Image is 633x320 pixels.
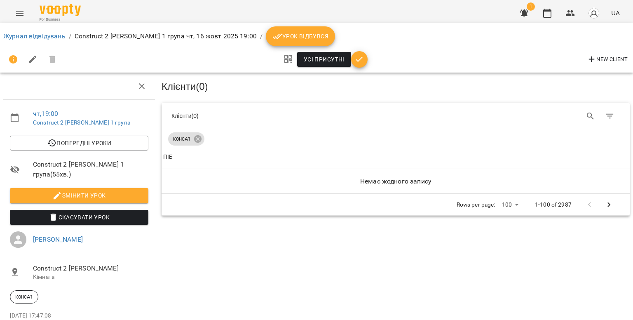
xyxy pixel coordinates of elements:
[16,212,142,222] span: Скасувати Урок
[10,3,30,23] button: Menu
[10,210,148,225] button: Скасувати Урок
[3,32,66,40] a: Журнал відвідувань
[33,160,148,179] span: Construct 2 [PERSON_NAME] 1 група ( 55 хв. )
[33,235,83,243] a: [PERSON_NAME]
[163,152,628,162] span: ПІБ
[10,290,38,304] div: консА1
[457,201,495,209] p: Rows per page:
[33,273,148,281] p: Кімната
[75,31,257,41] p: Construct 2 [PERSON_NAME] 1 група чт, 16 жовт 2025 19:00
[171,112,389,120] div: Клієнти ( 0 )
[585,53,630,66] button: New Client
[3,26,630,46] nav: breadcrumb
[163,176,628,187] h6: Немає жодного запису
[16,191,142,200] span: Змінити урок
[260,31,263,41] li: /
[527,2,535,11] span: 1
[16,138,142,148] span: Попередні уроки
[168,135,196,143] span: консА1
[40,17,81,22] span: For Business
[162,81,630,92] h3: Клієнти ( 0 )
[10,312,148,320] p: [DATE] 17:47:08
[608,5,623,21] button: UA
[499,199,522,211] div: 100
[304,54,345,64] span: Усі присутні
[10,188,148,203] button: Змінити урок
[69,31,71,41] li: /
[599,195,619,215] button: Next Page
[581,106,600,126] button: Search
[33,110,58,118] a: чт , 19:00
[272,31,328,41] span: Урок відбувся
[10,293,38,301] span: консА1
[163,152,173,162] div: Sort
[535,201,572,209] p: 1-100 of 2987
[611,9,620,17] span: UA
[33,264,148,273] span: Construct 2 [PERSON_NAME]
[168,132,204,146] div: консА1
[588,7,600,19] img: avatar_s.png
[163,152,173,162] div: ПІБ
[600,106,620,126] button: Фільтр
[33,119,130,126] a: Construct 2 [PERSON_NAME] 1 група
[40,4,81,16] img: Voopty Logo
[297,52,351,67] button: Усі присутні
[587,54,628,64] span: New Client
[162,103,630,129] div: Table Toolbar
[266,26,335,46] button: Урок відбувся
[10,136,148,151] button: Попередні уроки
